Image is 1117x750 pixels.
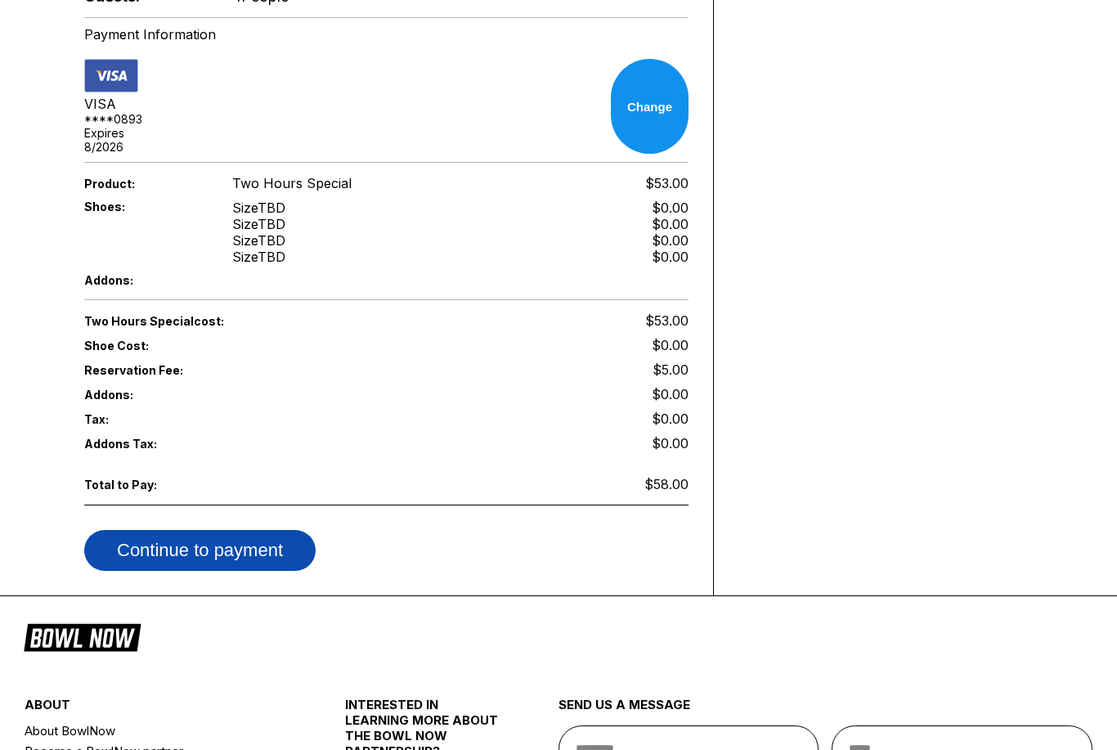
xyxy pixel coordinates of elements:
[84,363,387,377] span: Reservation Fee:
[84,314,387,328] span: Two Hours Special cost:
[611,59,689,154] button: Change
[232,175,352,191] span: Two Hours Special
[232,200,285,216] div: Size TBD
[84,530,316,571] button: Continue to payment
[84,339,205,353] span: Shoe Cost:
[652,435,689,451] span: $0.00
[652,232,689,249] div: $0.00
[84,26,689,43] div: Payment Information
[645,312,689,329] span: $53.00
[645,175,689,191] span: $53.00
[652,216,689,232] div: $0.00
[84,388,205,402] span: Addons:
[84,478,205,492] span: Total to Pay:
[84,437,205,451] span: Addons Tax:
[652,337,689,353] span: $0.00
[653,362,689,378] span: $5.00
[232,232,285,249] div: Size TBD
[25,721,292,741] a: About BowlNow
[84,273,205,287] span: Addons:
[84,96,142,112] div: VISA
[84,412,205,426] span: Tax:
[652,386,689,402] span: $0.00
[232,216,285,232] div: Size TBD
[652,200,689,216] div: $0.00
[232,249,285,265] div: Size TBD
[84,126,142,140] div: Expires
[84,177,205,191] span: Product:
[84,59,138,92] img: card
[25,697,292,721] div: about
[84,200,205,213] span: Shoes:
[652,249,689,265] div: $0.00
[558,697,1092,725] div: send us a message
[652,411,689,427] span: $0.00
[644,476,689,492] span: $58.00
[84,140,142,154] div: 8 / 2026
